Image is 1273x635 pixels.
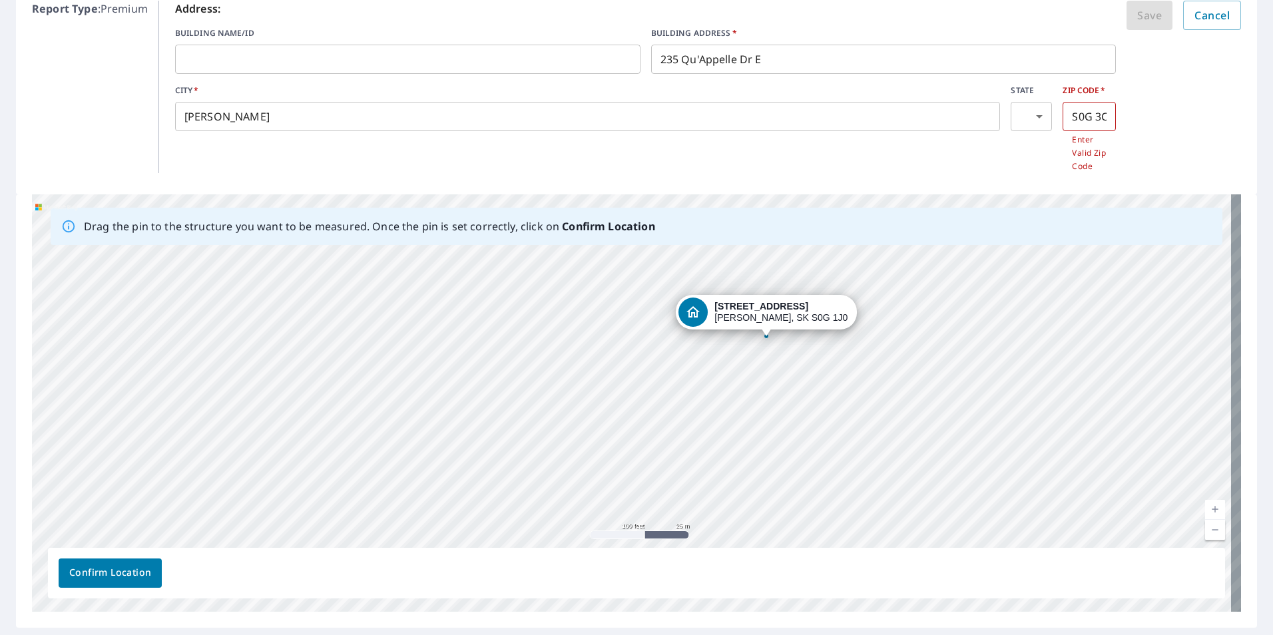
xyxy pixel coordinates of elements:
[1011,102,1052,131] div: ​
[1205,500,1225,520] a: Current Level 18, Zoom In
[714,301,848,323] div: [PERSON_NAME], SK S0G 1J0
[714,301,808,312] strong: [STREET_ADDRESS]
[59,558,162,588] button: Confirm Location
[1063,85,1116,97] label: ZIP CODE
[651,27,1117,39] label: BUILDING ADDRESS
[175,85,1001,97] label: CITY
[175,27,640,39] label: BUILDING NAME/ID
[84,218,655,234] p: Drag the pin to the structure you want to be measured. Once the pin is set correctly, click on
[32,1,148,173] p: : Premium
[1072,133,1107,173] p: Enter Valid Zip Code
[32,1,98,16] b: Report Type
[175,1,1117,17] p: Address:
[1205,520,1225,540] a: Current Level 18, Zoom Out
[1183,1,1241,30] button: Cancel
[69,564,151,581] span: Confirm Location
[562,219,654,234] b: Confirm Location
[1011,85,1052,97] label: STATE
[676,295,857,336] div: Dropped pin, building 1, Residential property, 235 Quappelle Ave Earl Grey, SK S0G 1J0
[1194,6,1230,25] span: Cancel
